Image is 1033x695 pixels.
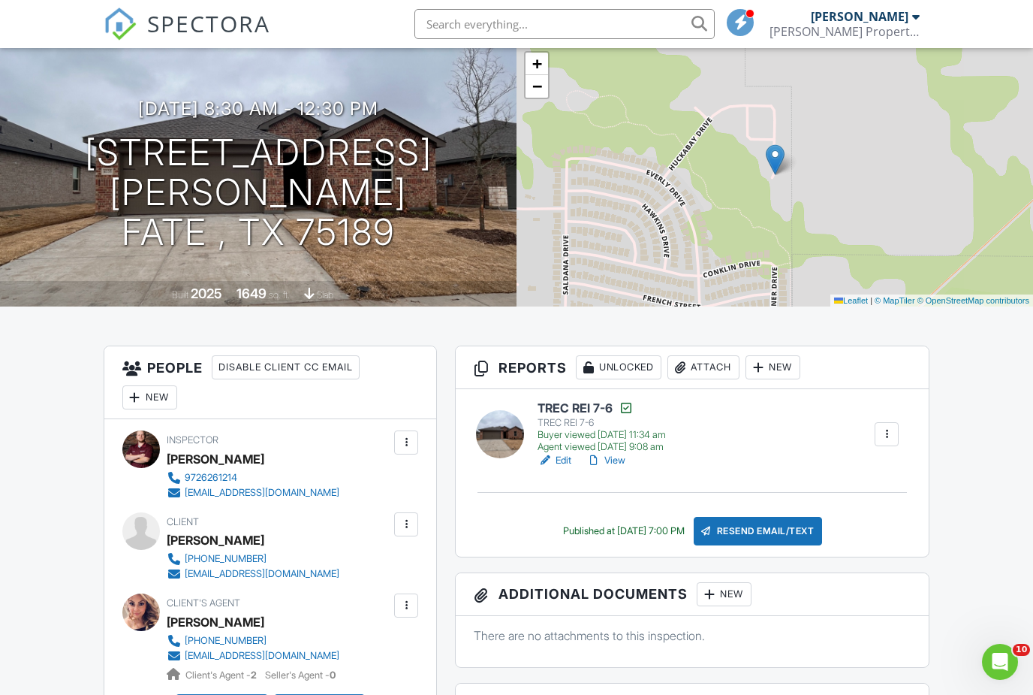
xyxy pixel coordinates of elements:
span: Client's Agent - [185,669,259,681]
a: 9726261214 [167,470,339,485]
span: 10 [1013,644,1030,656]
strong: 2 [251,669,257,681]
div: Resend Email/Text [694,517,823,545]
div: 2025 [191,286,222,301]
span: Built [172,289,188,301]
div: 9726261214 [185,472,237,484]
h3: People [104,346,437,419]
h3: [DATE] 8:30 am - 12:30 pm [138,98,378,119]
div: [PHONE_NUMBER] [185,635,267,647]
span: Client's Agent [167,597,240,609]
div: [EMAIL_ADDRESS][DOMAIN_NAME] [185,487,339,499]
div: Agent viewed [DATE] 9:08 am [538,441,666,453]
div: New [745,355,800,379]
div: [PERSON_NAME] [167,448,264,470]
div: TREC REI 7-6 [538,417,666,429]
span: | [870,296,872,305]
div: New [697,582,751,606]
h6: TREC REI 7-6 [538,400,666,415]
a: [EMAIL_ADDRESS][DOMAIN_NAME] [167,648,339,663]
span: + [532,54,542,73]
a: © MapTiler [875,296,915,305]
a: [EMAIL_ADDRESS][DOMAIN_NAME] [167,485,339,500]
a: Zoom in [526,53,548,75]
div: New [122,385,177,409]
div: Buyer viewed [DATE] 11:34 am [538,429,666,441]
strong: 0 [330,669,336,681]
a: View [586,453,625,468]
div: [PHONE_NUMBER] [185,553,267,565]
div: Attach [667,355,739,379]
div: [PERSON_NAME] [811,9,908,24]
div: Unlocked [576,355,661,379]
input: Search everything... [414,9,715,39]
div: [PERSON_NAME] [167,529,264,551]
a: Edit [538,453,571,468]
iframe: Intercom live chat [982,644,1018,680]
div: [EMAIL_ADDRESS][DOMAIN_NAME] [185,568,339,580]
img: The Best Home Inspection Software - Spectora [104,8,137,41]
span: Client [167,516,199,527]
div: Disable Client CC Email [212,355,360,379]
div: Morrison Property Inspections Dallas [769,24,920,39]
span: SPECTORA [147,8,270,39]
h3: Additional Documents [456,573,929,616]
a: [EMAIL_ADDRESS][DOMAIN_NAME] [167,567,339,582]
span: Inspector [167,434,218,446]
a: Zoom out [526,75,548,98]
a: SPECTORA [104,20,270,52]
p: There are no attachments to this inspection. [474,627,911,644]
a: [PHONE_NUMBER] [167,551,339,567]
span: slab [317,289,333,301]
span: Seller's Agent - [265,669,336,681]
h1: [STREET_ADDRESS][PERSON_NAME] Fate , Tx 75189 [24,133,492,252]
a: [PHONE_NUMBER] [167,633,339,648]
a: © OpenStreetMap contributors [917,296,1029,305]
a: TREC REI 7-6 TREC REI 7-6 Buyer viewed [DATE] 11:34 am Agent viewed [DATE] 9:08 am [538,400,666,453]
div: 1649 [236,286,267,301]
img: Marker [766,144,785,175]
div: Published at [DATE] 7:00 PM [563,525,685,537]
span: sq. ft. [269,289,290,301]
div: [EMAIL_ADDRESS][DOMAIN_NAME] [185,650,339,662]
h3: Reports [456,346,929,389]
a: Leaflet [834,296,868,305]
span: − [532,77,542,95]
a: [PERSON_NAME] [167,611,264,633]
